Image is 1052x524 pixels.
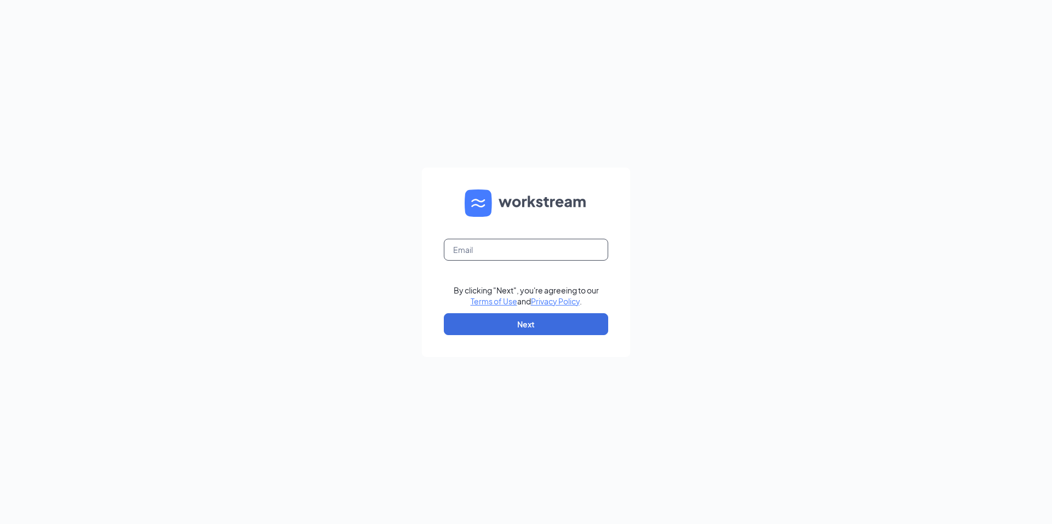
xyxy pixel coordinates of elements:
button: Next [444,313,608,335]
a: Terms of Use [471,296,517,306]
a: Privacy Policy [531,296,580,306]
input: Email [444,239,608,261]
div: By clicking "Next", you're agreeing to our and . [454,285,599,307]
img: WS logo and Workstream text [465,189,587,217]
